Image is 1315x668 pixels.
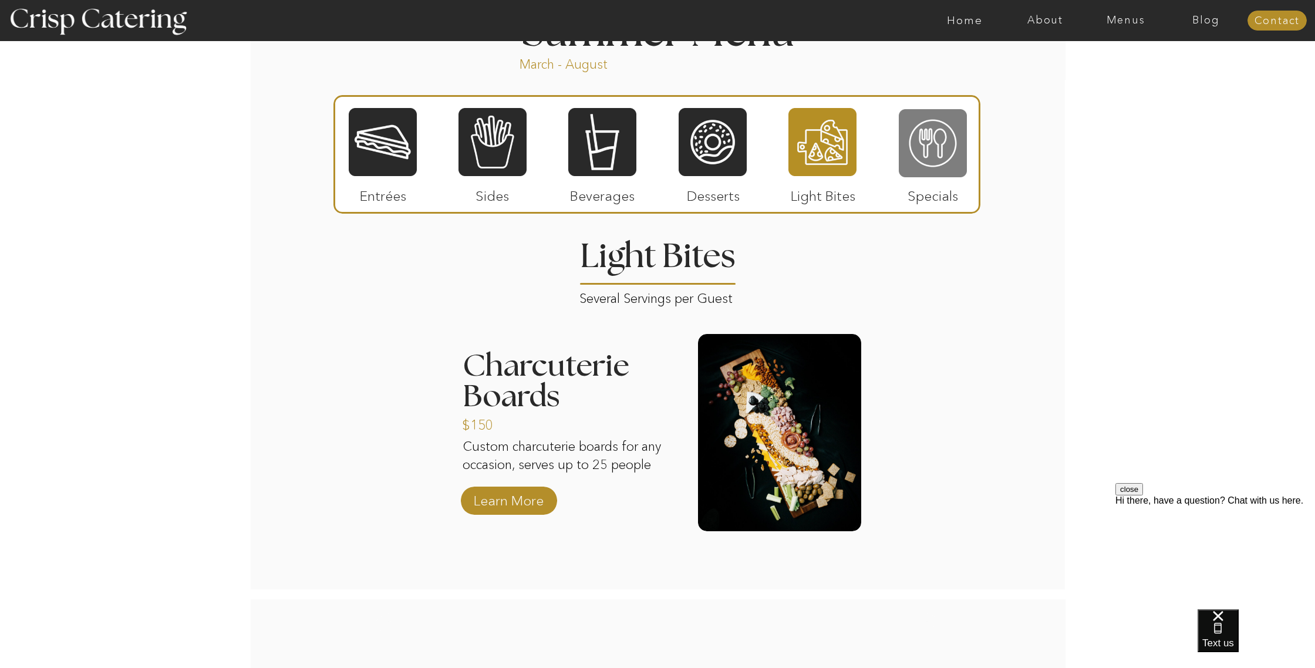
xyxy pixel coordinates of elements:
p: Several Servings per Guest [579,287,736,301]
a: Contact [1247,15,1307,27]
a: About [1005,15,1085,26]
a: Home [925,15,1005,26]
p: Light Bites [784,176,862,210]
p: Desserts [674,176,752,210]
p: Custom charcuterie boards for any occasion, serves up to 25 people [463,438,664,489]
h2: Light Bites [575,240,740,283]
p: Specials [893,176,972,210]
a: $150 [462,405,540,439]
iframe: podium webchat widget bubble [1198,609,1315,668]
h1: Summer Menu [494,13,821,48]
a: Blog [1166,15,1246,26]
p: March - August [520,56,681,69]
p: Sides [453,176,531,210]
p: Entrées [344,176,422,210]
a: Menus [1085,15,1166,26]
iframe: podium webchat widget prompt [1115,483,1315,624]
p: Beverages [563,176,641,210]
a: Learn More [470,481,548,515]
h3: Charcuterie Boards [463,351,679,413]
